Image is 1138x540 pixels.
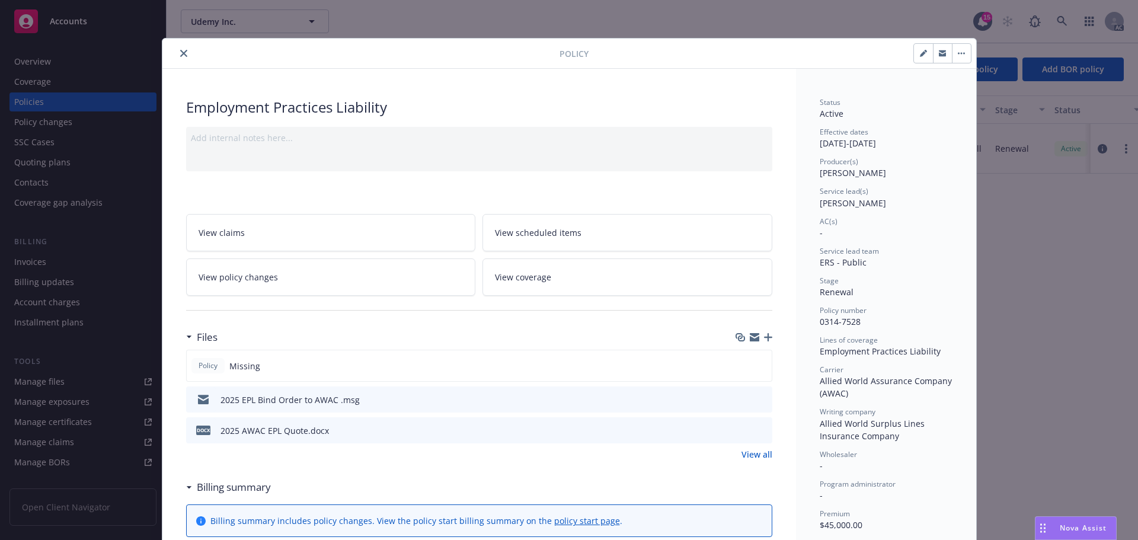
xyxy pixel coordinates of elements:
[820,167,886,178] span: [PERSON_NAME]
[820,127,868,137] span: Effective dates
[820,460,823,471] span: -
[820,227,823,238] span: -
[820,418,927,442] span: Allied World Surplus Lines Insurance Company
[196,426,210,434] span: docx
[757,394,768,406] button: preview file
[820,407,875,417] span: Writing company
[199,226,245,239] span: View claims
[554,515,620,526] a: policy start page
[196,360,220,371] span: Policy
[820,346,941,357] span: Employment Practices Liability
[820,257,867,268] span: ERS - Public
[197,480,271,495] h3: Billing summary
[820,286,853,298] span: Renewal
[738,394,747,406] button: download file
[820,305,867,315] span: Policy number
[820,519,862,531] span: $45,000.00
[820,276,839,286] span: Stage
[820,156,858,167] span: Producer(s)
[820,127,952,149] div: [DATE] - [DATE]
[820,316,861,327] span: 0314-7528
[186,480,271,495] div: Billing summary
[220,424,329,437] div: 2025 AWAC EPL Quote.docx
[186,214,476,251] a: View claims
[186,97,772,117] div: Employment Practices Liability
[229,360,260,372] span: Missing
[741,448,772,461] a: View all
[1035,516,1117,540] button: Nova Assist
[738,424,747,437] button: download file
[495,271,551,283] span: View coverage
[820,449,857,459] span: Wholesaler
[197,330,218,345] h3: Files
[482,258,772,296] a: View coverage
[186,258,476,296] a: View policy changes
[1035,517,1050,539] div: Drag to move
[191,132,768,144] div: Add internal notes here...
[820,490,823,501] span: -
[186,330,218,345] div: Files
[820,365,843,375] span: Carrier
[560,47,589,60] span: Policy
[820,197,886,209] span: [PERSON_NAME]
[220,394,360,406] div: 2025 EPL Bind Order to AWAC .msg
[820,479,896,489] span: Program administrator
[757,424,768,437] button: preview file
[1060,523,1107,533] span: Nova Assist
[199,271,278,283] span: View policy changes
[820,375,954,399] span: Allied World Assurance Company (AWAC)
[820,108,843,119] span: Active
[820,246,879,256] span: Service lead team
[495,226,581,239] span: View scheduled items
[210,515,622,527] div: Billing summary includes policy changes. View the policy start billing summary on the .
[820,186,868,196] span: Service lead(s)
[177,46,191,60] button: close
[820,335,878,345] span: Lines of coverage
[482,214,772,251] a: View scheduled items
[820,509,850,519] span: Premium
[820,97,840,107] span: Status
[820,216,837,226] span: AC(s)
